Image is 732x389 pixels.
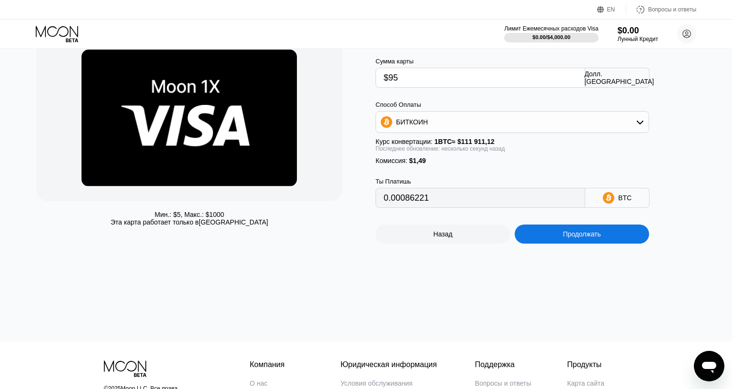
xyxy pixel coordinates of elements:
[457,138,495,145] ya-tr-span: $111 911,12
[504,25,598,42] div: Лимит Ежемесячных расходов Visa$0.00/$4,000.00
[475,360,515,369] ya-tr-span: Поддержка
[177,211,181,218] ya-tr-span: 5
[409,157,426,164] ya-tr-span: $1,49
[396,118,428,126] ya-tr-span: БИТКОИН
[250,360,285,369] ya-tr-span: Компания
[504,25,598,32] ya-tr-span: Лимит Ежемесячных расходов Visa
[618,194,631,202] ya-tr-span: BTC
[567,379,604,387] ya-tr-span: Карта сайта
[532,34,570,40] div: $0.00 / $4,000.00
[209,211,224,218] ya-tr-span: 1000
[597,5,626,14] div: EN
[384,68,577,87] input: $0.00
[567,360,601,369] ya-tr-span: Продукты
[515,225,650,244] div: Продолжать
[376,145,440,152] ya-tr-span: Последнее обновление:
[618,26,658,42] div: $0.00Лунный Кредит
[340,360,437,369] ya-tr-span: Юридическая информация
[376,225,510,244] div: Назад
[433,230,452,238] ya-tr-span: Назад
[376,138,433,145] ya-tr-span: Курс конвертации:
[452,138,456,145] ya-tr-span: ≈
[694,351,724,381] iframe: Кнопка запуска окна обмена сообщениями
[563,230,601,238] ya-tr-span: Продолжать
[441,145,505,152] ya-tr-span: несколько секунд назад
[438,138,452,145] ya-tr-span: BTC
[626,5,696,14] div: Вопросы и ответы
[376,58,414,65] ya-tr-span: Сумма карты
[181,211,209,218] ya-tr-span: , Макс.: $
[376,113,649,132] div: БИТКОИН
[199,218,268,226] ya-tr-span: [GEOGRAPHIC_DATA]
[618,36,658,42] ya-tr-span: Лунный Кредит
[155,211,177,218] ya-tr-span: Мин.: $
[376,101,421,108] ya-tr-span: Способ Оплаты
[250,379,267,387] ya-tr-span: О нас
[376,178,411,185] ya-tr-span: Ты Платишь
[475,379,531,387] ya-tr-span: Вопросы и ответы
[648,6,696,13] ya-tr-span: Вопросы и ответы
[607,6,615,13] ya-tr-span: EN
[340,379,412,387] ya-tr-span: Условия обслуживания
[435,138,438,145] ya-tr-span: 1
[406,157,407,164] ya-tr-span: :
[618,26,658,36] div: $0.00
[584,70,654,85] ya-tr-span: Долл. [GEOGRAPHIC_DATA]
[111,218,199,226] ya-tr-span: Эта карта работает только в
[376,157,406,164] ya-tr-span: Комиссия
